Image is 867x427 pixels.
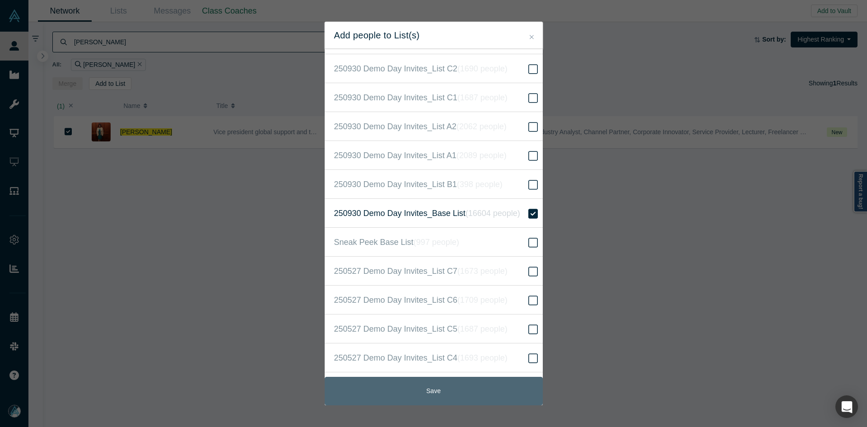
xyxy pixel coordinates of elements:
[334,323,508,335] span: 250527 Demo Day Invites_List C5
[334,294,508,306] span: 250527 Demo Day Invites_List C6
[457,151,507,160] i: ( 2089 people )
[457,64,508,73] i: ( 1690 people )
[414,238,459,247] i: ( 997 people )
[457,180,503,189] i: ( 398 people )
[334,236,459,249] span: Sneak Peek Base List
[457,122,507,131] i: ( 2062 people )
[334,91,508,104] span: 250930 Demo Day Invites_List C1
[325,377,543,405] button: Save
[457,324,508,333] i: ( 1687 people )
[334,352,508,364] span: 250527 Demo Day Invites_List C4
[334,207,520,220] span: 250930 Demo Day Invites_Base List
[334,178,503,191] span: 250930 Demo Day Invites_List B1
[527,32,536,42] button: Close
[457,353,508,362] i: ( 1693 people )
[334,62,508,75] span: 250930 Demo Day Invites_List C2
[334,120,507,133] span: 250930 Demo Day Invites_List A2
[457,267,508,276] i: ( 1673 people )
[457,93,508,102] i: ( 1687 people )
[457,296,508,305] i: ( 1709 people )
[334,265,508,277] span: 250527 Demo Day Invites_List C7
[466,209,520,218] i: ( 16604 people )
[334,30,533,41] h2: Add people to List(s)
[334,149,507,162] span: 250930 Demo Day Invites_List A1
